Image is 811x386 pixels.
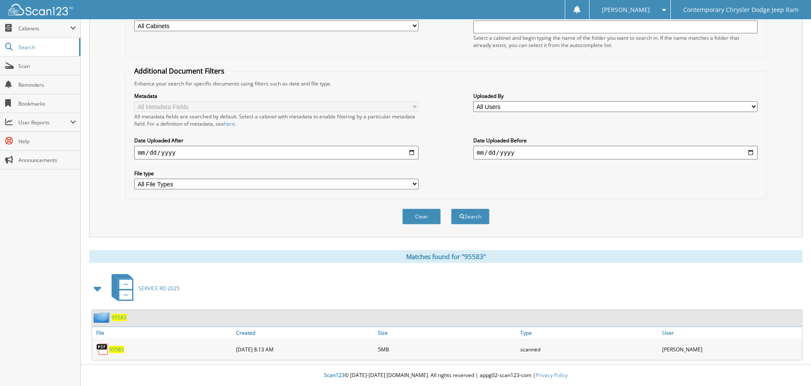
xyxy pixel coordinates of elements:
label: Metadata [134,92,419,100]
div: Enhance your search for specific documents using filters such as date and file type. [130,80,761,87]
label: Date Uploaded After [134,137,419,144]
label: File type [134,170,419,177]
iframe: Chat Widget [768,345,811,386]
div: scanned [518,341,660,358]
input: start [134,146,419,159]
img: folder2.png [94,312,112,323]
span: Cabinets [18,25,70,32]
span: Scan123 [324,371,345,379]
input: end [473,146,758,159]
span: Announcements [18,156,76,164]
a: 95583 [109,346,124,353]
span: [PERSON_NAME] [602,7,650,12]
img: scan123-logo-white.svg [9,4,73,15]
span: User Reports [18,119,70,126]
div: Matches found for "95583" [89,250,802,263]
a: Size [376,327,518,339]
span: Help [18,138,76,145]
a: here [224,120,235,127]
a: SERVICE RO 2025 [106,271,180,305]
label: Date Uploaded Before [473,137,758,144]
a: Type [518,327,660,339]
div: All metadata fields are searched by default. Select a cabinet with metadata to enable filtering b... [134,113,419,127]
button: Search [451,209,490,224]
div: [DATE] 8:13 AM [234,341,376,358]
button: Clear [402,209,441,224]
span: Contemporary Chrysler Dodge Jeep Ram [683,7,799,12]
span: Reminders [18,81,76,88]
span: SERVICE RO 2025 [139,285,180,292]
img: PDF.png [96,343,109,356]
span: Scan [18,62,76,70]
span: Bookmarks [18,100,76,107]
span: Search [18,44,75,51]
a: User [660,327,802,339]
a: File [92,327,234,339]
a: 95583 [112,314,127,321]
a: Privacy Policy [536,371,568,379]
label: Uploaded By [473,92,758,100]
div: 5MB [376,341,518,358]
div: © [DATE]-[DATE] [DOMAIN_NAME]. All rights reserved | appg02-scan123-com | [81,365,811,386]
legend: Additional Document Filters [130,66,229,76]
a: Created [234,327,376,339]
div: [PERSON_NAME] [660,341,802,358]
div: Select a cabinet and begin typing the name of the folder you want to search in. If the name match... [473,34,758,49]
